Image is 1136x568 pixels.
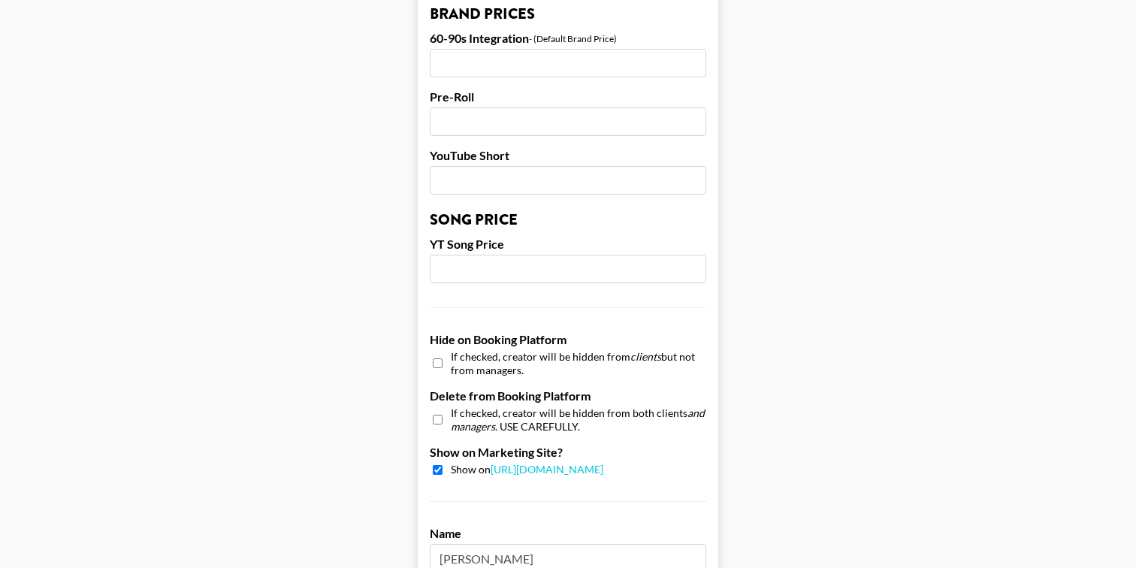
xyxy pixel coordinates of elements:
h3: Brand Prices [430,7,706,22]
label: Name [430,526,706,541]
em: and managers [451,406,705,433]
h3: Song Price [430,213,706,228]
span: If checked, creator will be hidden from but not from managers. [451,350,706,376]
span: Show on [451,463,603,477]
a: [URL][DOMAIN_NAME] [491,463,603,476]
label: YT Song Price [430,237,706,252]
label: Hide on Booking Platform [430,332,706,347]
label: YouTube Short [430,148,706,163]
div: - (Default Brand Price) [529,33,617,44]
label: 60-90s Integration [430,31,529,46]
label: Pre-Roll [430,89,706,104]
span: If checked, creator will be hidden from both clients . USE CAREFULLY. [451,406,706,433]
label: Delete from Booking Platform [430,388,706,403]
em: clients [630,350,661,363]
label: Show on Marketing Site? [430,445,706,460]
